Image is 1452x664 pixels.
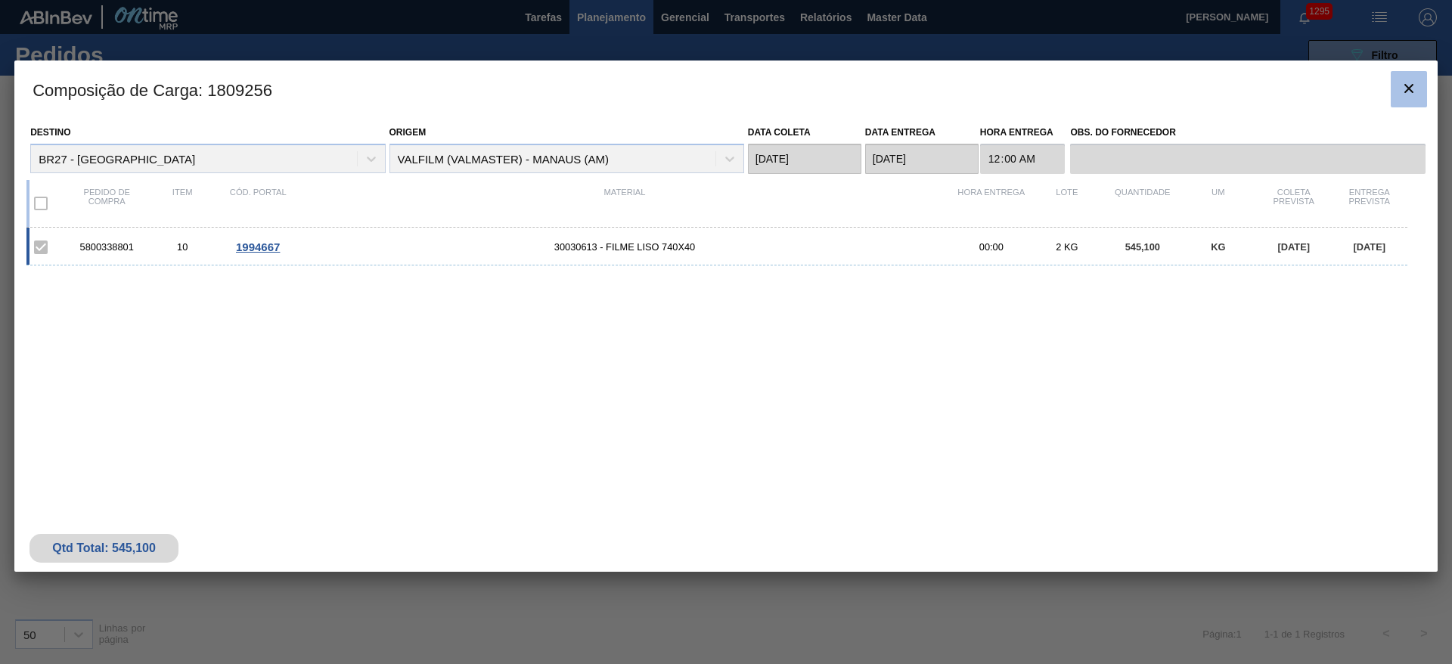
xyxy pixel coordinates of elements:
div: Coleta Prevista [1256,188,1332,219]
span: 30030613 - FILME LISO 740X40 [296,241,954,253]
div: Quantidade [1105,188,1181,219]
span: [DATE] [1278,241,1310,253]
div: Cód. Portal [220,188,296,219]
div: Ir para o Pedido [220,240,296,253]
label: Obs. do Fornecedor [1070,122,1425,144]
label: Hora Entrega [980,122,1066,144]
span: 1994667 [236,240,280,253]
div: Hora Entrega [954,188,1029,219]
div: Pedido de compra [69,188,144,219]
label: Data Entrega [865,127,935,138]
div: UM [1181,188,1256,219]
span: KG [1211,241,1225,253]
label: Origem [389,127,427,138]
input: dd/mm/yyyy [865,144,979,174]
div: 2 KG [1029,241,1105,253]
div: 00:00 [954,241,1029,253]
div: Qtd Total: 545,100 [41,541,167,555]
h3: Composição de Carga : 1809256 [14,61,1438,118]
label: Data coleta [748,127,811,138]
div: Lote [1029,188,1105,219]
span: 545,100 [1125,241,1160,253]
div: Entrega Prevista [1332,188,1407,219]
div: 10 [144,241,220,253]
div: 5800338801 [69,241,144,253]
div: Material [296,188,954,219]
div: Item [144,188,220,219]
span: [DATE] [1354,241,1385,253]
input: dd/mm/yyyy [748,144,861,174]
label: Destino [30,127,70,138]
